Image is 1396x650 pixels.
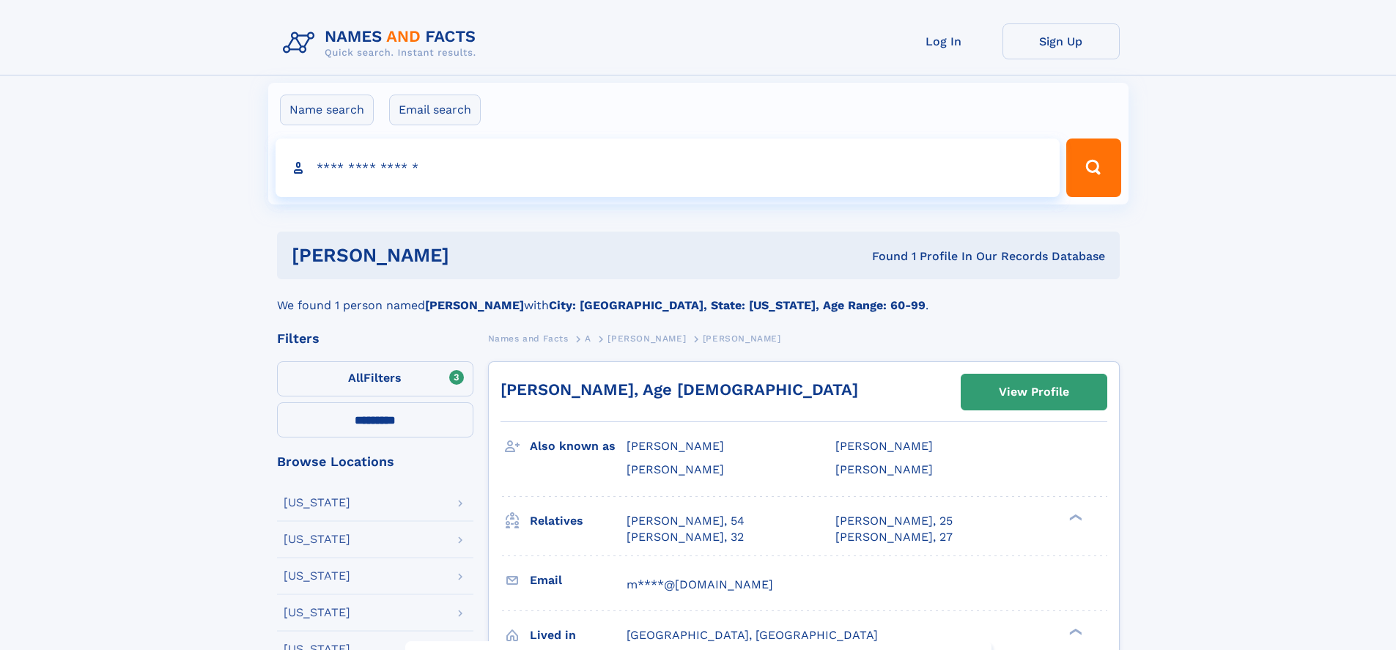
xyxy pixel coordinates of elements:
[425,298,524,312] b: [PERSON_NAME]
[835,513,953,529] a: [PERSON_NAME], 25
[1066,512,1083,522] div: ❯
[389,95,481,125] label: Email search
[549,298,926,312] b: City: [GEOGRAPHIC_DATA], State: [US_STATE], Age Range: 60-99
[835,529,953,545] a: [PERSON_NAME], 27
[292,246,661,265] h1: [PERSON_NAME]
[607,333,686,344] span: [PERSON_NAME]
[1066,627,1083,636] div: ❯
[276,139,1060,197] input: search input
[660,248,1105,265] div: Found 1 Profile In Our Records Database
[585,333,591,344] span: A
[835,439,933,453] span: [PERSON_NAME]
[488,329,569,347] a: Names and Facts
[885,23,1002,59] a: Log In
[348,371,363,385] span: All
[1066,139,1120,197] button: Search Button
[280,95,374,125] label: Name search
[627,628,878,642] span: [GEOGRAPHIC_DATA], [GEOGRAPHIC_DATA]
[627,462,724,476] span: [PERSON_NAME]
[277,361,473,396] label: Filters
[501,380,858,399] a: [PERSON_NAME], Age [DEMOGRAPHIC_DATA]
[277,279,1120,314] div: We found 1 person named with .
[530,434,627,459] h3: Also known as
[530,623,627,648] h3: Lived in
[835,462,933,476] span: [PERSON_NAME]
[627,529,744,545] a: [PERSON_NAME], 32
[284,570,350,582] div: [US_STATE]
[1002,23,1120,59] a: Sign Up
[607,329,686,347] a: [PERSON_NAME]
[284,497,350,509] div: [US_STATE]
[703,333,781,344] span: [PERSON_NAME]
[627,439,724,453] span: [PERSON_NAME]
[627,513,745,529] a: [PERSON_NAME], 54
[277,332,473,345] div: Filters
[284,533,350,545] div: [US_STATE]
[277,23,488,63] img: Logo Names and Facts
[284,607,350,618] div: [US_STATE]
[585,329,591,347] a: A
[530,509,627,533] h3: Relatives
[999,375,1069,409] div: View Profile
[961,374,1107,410] a: View Profile
[530,568,627,593] h3: Email
[277,455,473,468] div: Browse Locations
